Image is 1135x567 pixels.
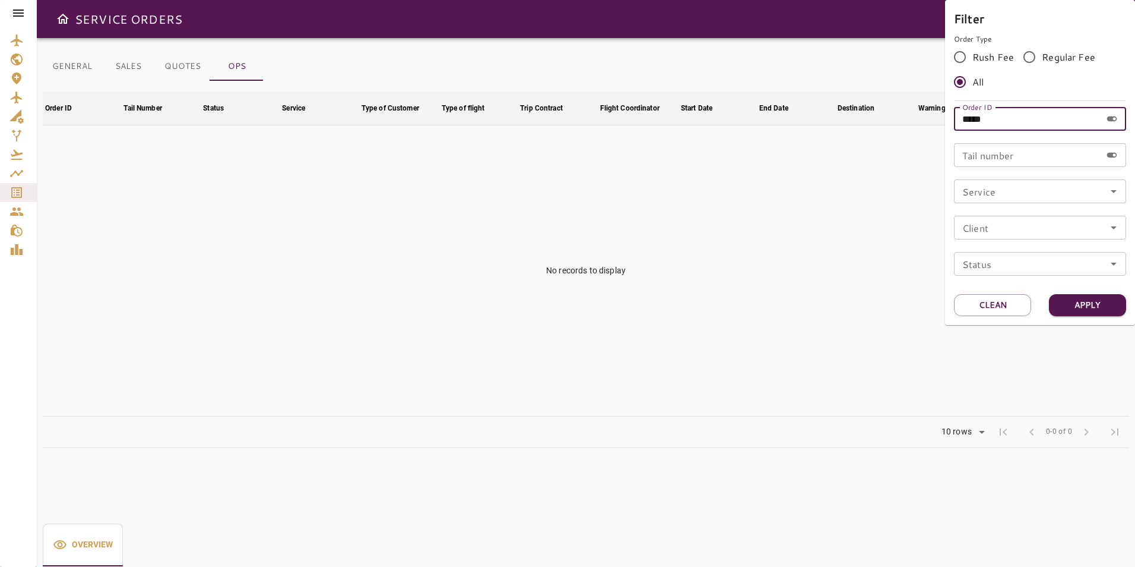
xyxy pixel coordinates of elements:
[1105,219,1122,236] button: Open
[1105,256,1122,272] button: Open
[962,102,992,112] label: Order ID
[1042,50,1095,64] span: Regular Fee
[954,294,1031,316] button: Clean
[1049,294,1126,316] button: Apply
[1105,183,1122,200] button: Open
[954,34,1126,45] p: Order Type
[954,9,1126,28] h6: Filter
[954,45,1126,94] div: rushFeeOrder
[972,75,984,89] span: All
[972,50,1014,64] span: Rush Fee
